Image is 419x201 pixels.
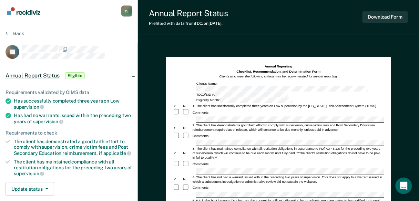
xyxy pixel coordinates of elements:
[103,150,131,156] span: applicable
[192,162,210,167] div: Comments:
[182,104,192,108] div: N
[121,6,132,17] button: Profile dropdown button
[192,123,384,132] div: 2. The client has demonstrated a good faith effort to comply with supervision, crime victim fees ...
[7,7,40,15] img: Recidiviz
[173,125,182,130] div: Y
[236,70,320,73] strong: Checklist, Recommendation, and Determination Form
[14,171,44,176] span: supervision
[14,98,132,110] div: Has successfully completed three years on Low
[192,175,384,184] div: 4. The client has not had a warrant issued with in the preceding two years of supervision. This d...
[121,6,132,17] div: J S
[6,30,24,36] button: Back
[6,72,60,79] span: Annual Report Status
[173,177,182,181] div: Y
[14,159,132,177] div: The client has maintained compliance with all restitution obligations for the preceding two years of
[219,75,338,78] em: Clients who meet the following criteria may be recommended for annual reporting.
[14,139,132,156] div: The client has demonstrated a good faith effort to comply with supervision, crime victim fees and...
[195,92,288,98] div: TDCJ/SID #:
[14,104,44,110] span: supervision
[33,119,63,124] span: supervision
[396,178,412,194] div: Open Intercom Messenger
[195,98,293,104] div: Eligibility Month:
[149,8,228,18] div: Annual Report Status
[195,81,384,92] div: Client's Name:
[192,110,210,115] div: Comments:
[192,186,210,190] div: Comments:
[182,177,192,181] div: N
[149,21,228,26] div: Prefilled with data from TDCJ on [DATE] .
[6,89,132,95] div: Requirements validated by OIMS data
[362,11,408,23] button: Download Form
[192,104,384,108] div: 1. The client has satisfactorily completed three years on Low supervision by the [US_STATE] Risk ...
[192,134,210,138] div: Comments:
[182,125,192,130] div: N
[65,72,85,79] span: Eligible
[6,182,54,196] button: Update status
[14,113,132,124] div: Has had no warrants issued within the preceding two years of
[6,130,132,136] div: Requirements to check
[192,147,384,160] div: 3. The client has maintained compliance with all restitution obligations in accordance to PD/POP-...
[173,104,182,108] div: Y
[173,151,182,156] div: Y
[182,151,192,156] div: N
[265,64,292,68] strong: Annual Reporting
